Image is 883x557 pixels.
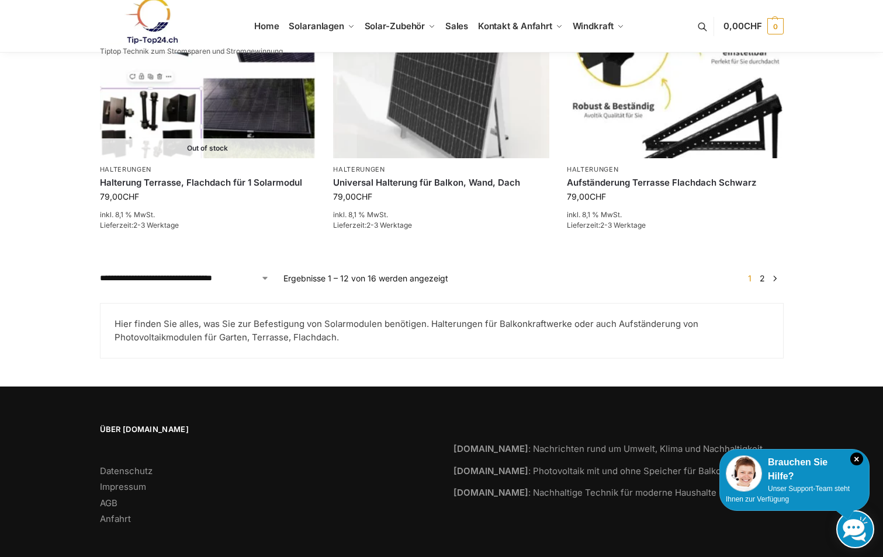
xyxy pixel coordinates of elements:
[757,273,768,283] a: Seite 2
[567,177,783,189] a: Aufständerung Terrasse Flachdach Schwarz
[100,465,153,476] a: Datenschutz
[100,272,269,284] select: Shop-Reihenfolge
[723,20,761,32] span: 0,00
[850,452,863,465] i: Schließen
[726,485,850,503] span: Unser Support-Team steht Ihnen zur Verfügung
[100,513,131,524] a: Anfahrt
[333,192,372,201] bdi: 79,00
[767,18,784,34] span: 0
[726,455,762,492] img: Customer service
[600,221,646,229] span: 2-3 Werktage
[356,192,372,201] span: CHF
[115,318,769,344] p: Hier finden Sie alles, was Sie zur Befestigung von Solarmodulen benötigen. Halterungen für Balkon...
[745,273,754,283] span: Seite 1
[333,221,412,229] span: Lieferzeit:
[100,210,316,220] p: inkl. 8,1 % MwSt.
[567,192,606,201] bdi: 79,00
[100,48,283,55] p: Tiptop Technik zum Stromsparen und Stromgewinnung
[365,20,425,32] span: Solar-Zubehör
[723,9,783,44] a: 0,00CHF 0
[453,465,784,476] a: [DOMAIN_NAME]: Photovoltaik mit und ohne Speicher für Balkon und Terrasse
[445,20,469,32] span: Sales
[333,165,385,173] a: Halterungen
[100,192,139,201] bdi: 79,00
[333,177,549,189] a: Universal Halterung für Balkon, Wand, Dach
[567,165,619,173] a: Halterungen
[100,424,430,436] span: Über [DOMAIN_NAME]
[567,210,783,220] p: inkl. 8,1 % MwSt.
[770,272,779,284] a: →
[741,272,783,284] nav: Produkt-Seitennummerierung
[366,221,412,229] span: 2-3 Werktage
[289,20,344,32] span: Solaranlagen
[573,20,614,32] span: Windkraft
[744,20,762,32] span: CHF
[100,221,179,229] span: Lieferzeit:
[453,443,528,454] strong: [DOMAIN_NAME]
[123,192,139,201] span: CHF
[590,192,606,201] span: CHF
[567,221,646,229] span: Lieferzeit:
[453,487,528,498] strong: [DOMAIN_NAME]
[333,210,549,220] p: inkl. 8,1 % MwSt.
[283,272,448,284] p: Ergebnisse 1 – 12 von 16 werden angezeigt
[478,20,552,32] span: Kontakt & Anfahrt
[453,443,763,454] a: [DOMAIN_NAME]: Nachrichten rund um Umwelt, Klima und Nachhaltigkeit
[100,165,152,173] a: Halterungen
[726,455,863,483] div: Brauchen Sie Hilfe?
[100,177,316,189] a: Halterung Terrasse, Flachdach für 1 Solarmodul
[100,481,146,492] a: Impressum
[453,487,716,498] a: [DOMAIN_NAME]: Nachhaltige Technik für moderne Haushalte
[453,465,528,476] strong: [DOMAIN_NAME]
[100,497,117,509] a: AGB
[133,221,179,229] span: 2-3 Werktage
